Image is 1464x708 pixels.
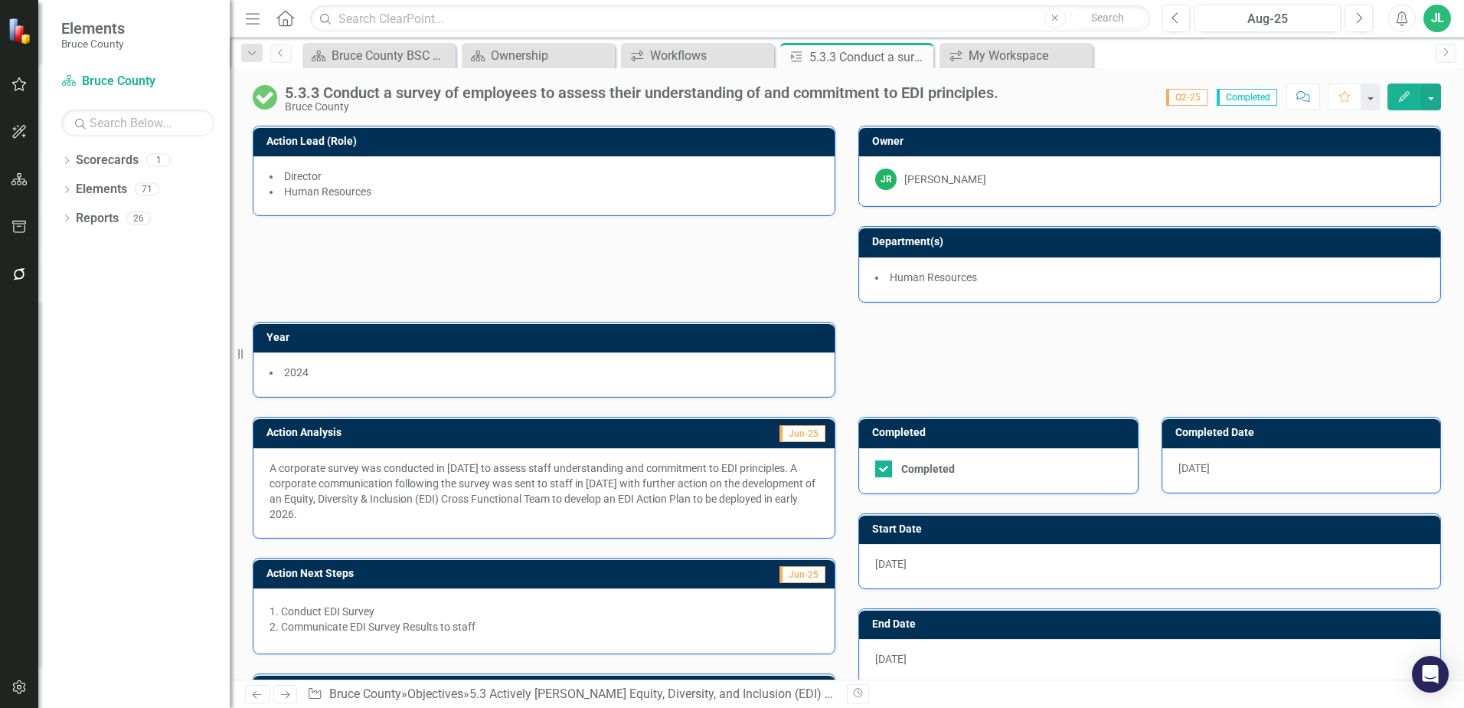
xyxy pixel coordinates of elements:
[650,46,770,65] div: Workflows
[1178,462,1210,474] span: [DATE]
[943,46,1089,65] a: My Workspace
[146,154,171,167] div: 1
[1217,89,1277,106] span: Completed
[266,427,609,438] h3: Action Analysis
[469,687,963,701] a: 5.3 Actively [PERSON_NAME] Equity, Diversity, and Inclusion (EDI) in all aspects of our work.
[266,136,827,147] h3: Action Lead (Role)
[779,425,825,442] span: Jun-25
[1200,10,1335,28] div: Aug-25
[872,236,1433,247] h3: Department(s)
[332,46,452,65] div: Bruce County BSC Welcome Page
[253,85,277,110] img: Complete
[872,523,1433,535] h3: Start Date
[61,73,214,90] a: Bruce County
[8,18,34,44] img: ClearPoint Strategy
[809,48,930,67] div: 5.3.3 Conduct a survey of employees to assess their understanding of and commitment to EDI princi...
[872,427,1130,438] h3: Completed
[126,211,151,225] div: 26
[779,566,825,583] span: Jun-25
[872,618,1433,630] h3: End Date
[1166,89,1207,106] span: Q2-25
[1412,656,1449,693] div: Open Intercom Messenger
[270,461,819,522] p: A corporate survey was conducted in [DATE] to assess staff understanding and commitment to EDI pr...
[285,101,998,113] div: Bruce County
[875,169,897,190] div: JR
[76,181,127,198] a: Elements
[281,619,819,634] li: Communicate EDI Survey Results to staff
[491,46,611,65] div: Ownership
[1423,5,1451,32] button: JL
[307,686,835,703] div: » » »
[310,5,1150,32] input: Search ClearPoint...
[466,46,611,65] a: Ownership
[1194,5,1341,32] button: Aug-25
[266,568,629,579] h3: Action Next Steps
[904,172,986,187] div: [PERSON_NAME]
[284,185,371,198] span: Human Resources
[875,558,907,570] span: [DATE]
[281,604,819,619] li: Conduct EDI Survey
[329,687,401,701] a: Bruce County
[407,687,463,701] a: Objectives
[284,366,309,379] span: 2024
[61,38,125,50] small: Bruce County
[969,46,1089,65] div: My Workspace
[285,84,998,101] div: 5.3.3 Conduct a survey of employees to assess their understanding of and commitment to EDI princi...
[1175,427,1433,438] h3: Completed Date
[875,653,907,665] span: [DATE]
[76,152,139,169] a: Scorecards
[625,46,770,65] a: Workflows
[284,170,322,182] span: Director
[306,46,452,65] a: Bruce County BSC Welcome Page
[61,110,214,136] input: Search Below...
[61,19,125,38] span: Elements
[1070,8,1146,29] button: Search
[1091,11,1124,24] span: Search
[76,210,119,228] a: Reports
[266,332,827,343] h3: Year
[872,136,1433,147] h3: Owner
[890,271,977,284] span: Human Resources
[135,183,159,196] div: 71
